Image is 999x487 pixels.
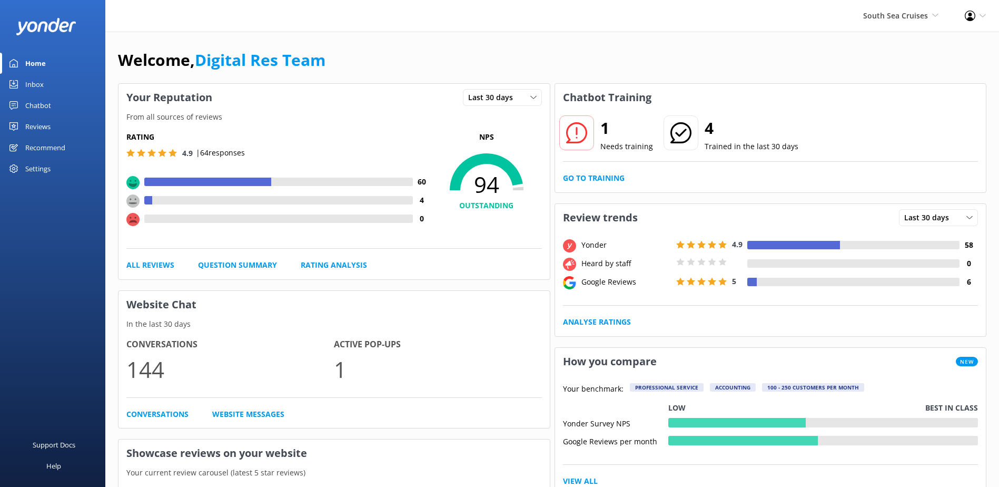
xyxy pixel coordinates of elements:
p: From all sources of reviews [118,111,550,123]
div: Help [46,455,61,476]
h3: Chatbot Training [555,84,659,111]
div: Google Reviews [579,276,674,288]
a: Digital Res Team [195,49,325,71]
span: 5 [732,276,736,286]
span: 4.9 [182,148,193,158]
div: Professional Service [630,383,704,392]
a: Question Summary [198,259,277,271]
div: Home [25,53,46,74]
a: Go to Training [563,172,625,184]
div: Inbox [25,74,44,95]
div: Chatbot [25,95,51,116]
h4: 60 [413,176,431,188]
h4: Active Pop-ups [334,338,541,352]
div: Google Reviews per month [563,436,668,445]
h4: Conversations [126,338,334,352]
a: Conversations [126,408,189,420]
a: All Reviews [126,259,174,271]
p: 144 [126,352,334,387]
p: Your benchmark: [563,383,624,396]
div: Yonder Survey NPS [563,418,668,427]
h2: 4 [705,115,798,141]
p: In the last 30 days [118,318,550,330]
p: 1 [334,352,541,387]
h2: 1 [600,115,653,141]
div: Heard by staff [579,258,674,269]
h4: 0 [413,213,431,225]
div: Recommend [25,137,65,158]
span: South Sea Cruises [863,11,928,21]
div: Reviews [25,116,51,137]
img: yonder-white-logo.png [16,18,76,35]
h3: How you compare [555,348,665,375]
p: | 64 responses [196,147,245,159]
span: Last 30 days [468,92,519,103]
div: 100 - 250 customers per month [762,383,864,392]
h3: Your Reputation [118,84,220,111]
div: Yonder [579,239,674,251]
h4: 6 [960,276,978,288]
h4: 58 [960,239,978,251]
h3: Showcase reviews on your website [118,440,550,467]
p: NPS [431,131,542,143]
div: Settings [25,158,51,179]
span: New [956,357,978,366]
h3: Review trends [555,204,646,231]
span: 94 [431,171,542,198]
h3: Website Chat [118,291,550,318]
span: Last 30 days [904,212,955,223]
h4: OUTSTANDING [431,200,542,211]
a: Website Messages [212,408,284,420]
h4: 4 [413,194,431,206]
div: Accounting [710,383,756,392]
h4: 0 [960,258,978,269]
span: 4.9 [732,239,743,249]
p: Trained in the last 30 days [705,141,798,152]
p: Best in class [925,402,978,414]
a: Rating Analysis [301,259,367,271]
a: View All [563,475,598,487]
p: Low [668,402,686,414]
h1: Welcome, [118,47,325,73]
div: Support Docs [33,434,75,455]
h5: Rating [126,131,431,143]
p: Needs training [600,141,653,152]
p: Your current review carousel (latest 5 star reviews) [118,467,550,479]
a: Analyse Ratings [563,316,631,328]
